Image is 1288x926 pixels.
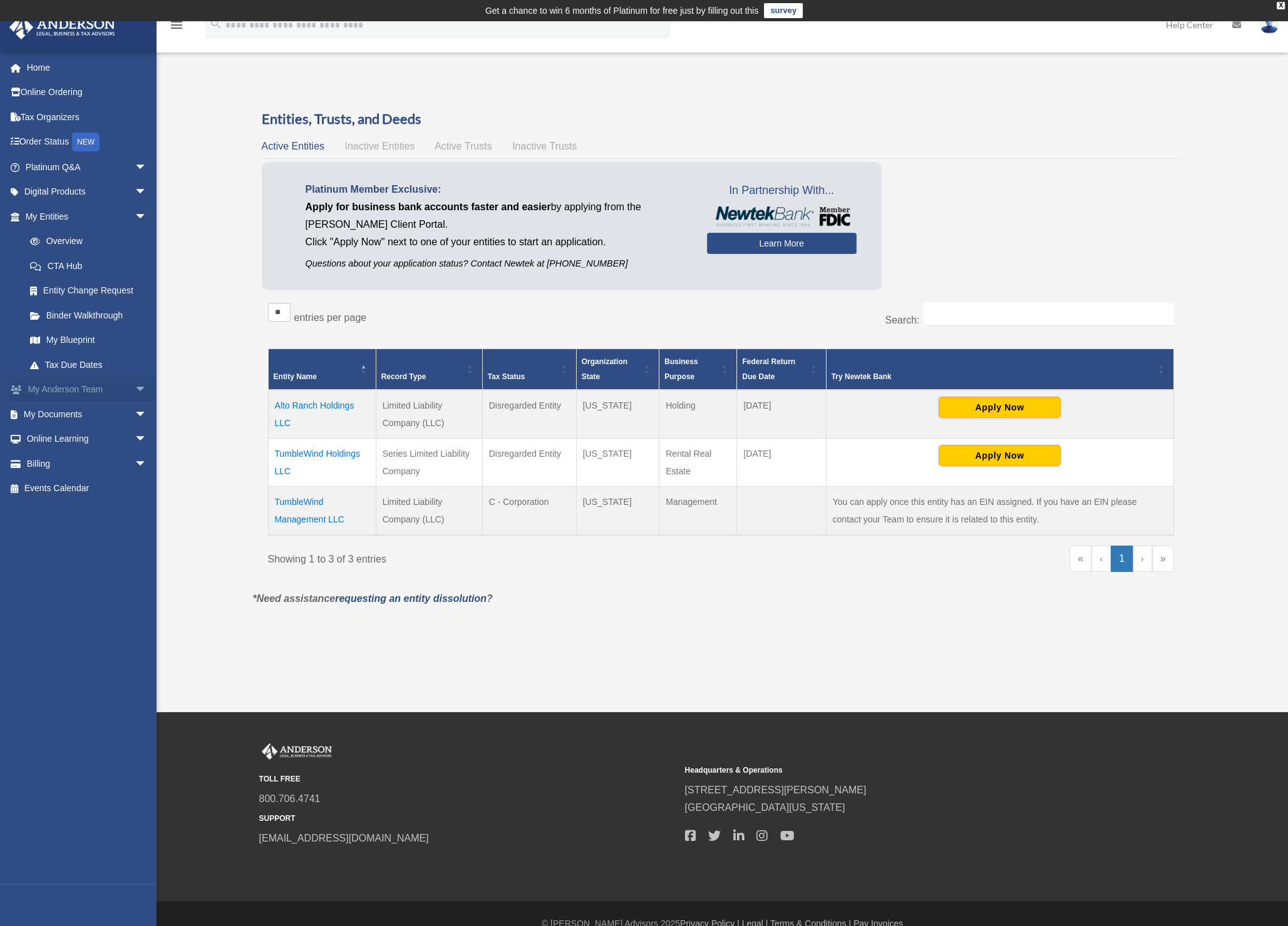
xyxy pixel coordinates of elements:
[135,180,160,205] span: arrow_drop_down
[135,377,160,403] span: arrow_drop_down
[268,390,376,439] td: Alto Ranch Holdings LLC
[9,204,160,229] a: My Entitiesarrow_drop_down
[482,349,576,390] th: Tax Status: Activate to sort
[659,487,737,536] td: Management
[9,377,166,402] a: My Anderson Teamarrow_drop_down
[9,80,166,105] a: Online Ordering
[9,130,166,155] a: Order StatusNEW
[376,390,482,439] td: Limited Liability Company (LLC)
[576,439,659,487] td: [US_STATE]
[1133,546,1152,572] a: Next
[737,390,826,439] td: [DATE]
[9,155,166,180] a: Platinum Q&Aarrow_drop_down
[135,427,160,452] span: arrow_drop_down
[306,181,688,198] p: Platinum Member Exclusive:
[344,141,415,151] span: Inactive Entities
[6,15,119,39] img: Anderson Advisors Platinum Portal
[713,206,850,226] img: NewtekBankLogoSM.png
[685,785,867,795] a: [STREET_ADDRESS][PERSON_NAME]
[9,476,166,501] a: Events Calendar
[9,55,166,80] a: Home
[482,487,576,536] td: C - Corporation
[685,802,845,813] a: [GEOGRAPHIC_DATA][US_STATE]
[826,349,1173,390] th: Try Newtek Bank : Activate to sort
[659,439,737,487] td: Rental Real Estate
[259,812,676,825] small: SUPPORT
[262,141,324,151] span: Active Entities
[169,18,184,33] i: menu
[306,256,688,272] p: Questions about your application status? Contact Newtek at [PHONE_NUMBER]
[9,104,166,130] a: Tax Organizers
[576,487,659,536] td: [US_STATE]
[1277,2,1285,9] div: close
[306,198,688,233] p: by applying from the [PERSON_NAME] Client Portal.
[268,439,376,487] td: TumbleWind Holdings LLC
[1091,546,1111,572] a: Previous
[576,390,659,439] td: [US_STATE]
[764,3,803,18] a: survey
[685,764,1102,777] small: Headquarters & Operations
[659,349,737,390] th: Business Purpose: Activate to sort
[737,349,826,390] th: Federal Return Due Date: Activate to sort
[664,357,698,381] span: Business Purpose
[306,233,688,251] p: Click "Apply Now" next to one of your entities to start an application.
[659,390,737,439] td: Holding
[335,593,487,604] a: requesting an entity dissolution
[376,439,482,487] td: Series Limited Liability Company
[259,773,676,786] small: TOLL FREE
[135,204,160,230] span: arrow_drop_down
[18,278,160,303] a: Entity Change Request
[1152,546,1174,572] a: Last
[18,253,160,278] a: CTA Hub
[18,328,160,353] a: My Blueprint
[18,229,153,254] a: Overview
[253,593,493,604] em: *Need assistance ?
[376,349,482,390] th: Record Type: Activate to sort
[1111,546,1133,572] a: 1
[832,369,1155,384] div: Try Newtek Bank
[9,180,166,205] a: Digital Productsarrow_drop_down
[9,427,166,452] a: Online Learningarrow_drop_down
[482,390,576,439] td: Disregarded Entity
[9,402,166,427] a: My Documentsarrow_drop_down
[9,451,166,476] a: Billingarrow_drop_down
[72,133,100,151] div: NEW
[274,372,317,381] span: Entity Name
[294,312,367,323] label: entries per page
[169,22,184,33] a: menu
[485,3,759,18] div: Get a chance to win 6 months of Platinum for free just by filling out this
[259,793,321,804] a: 800.706.4741
[488,372,525,381] span: Tax Status
[135,451,160,477] span: arrow_drop_down
[262,109,1180,129] h3: Entities, Trusts, and Deeds
[435,141,492,151] span: Active Trusts
[826,487,1173,536] td: You can apply once this entity has an EIN assigned. If you have an EIN please contact your Team t...
[939,445,1061,466] button: Apply Now
[885,315,919,325] label: Search:
[268,546,712,568] div: Showing 1 to 3 of 3 entries
[482,439,576,487] td: Disregarded Entity
[268,349,376,390] th: Entity Name: Activate to invert sorting
[376,487,482,536] td: Limited Liability Company (LLC)
[582,357,627,381] span: Organization State
[1260,16,1279,34] img: User Pic
[259,833,429,843] a: [EMAIL_ADDRESS][DOMAIN_NAME]
[135,402,160,427] span: arrow_drop_down
[268,487,376,536] td: TumbleWind Management LLC
[135,155,160,180] span: arrow_drop_down
[381,372,426,381] span: Record Type
[18,352,160,377] a: Tax Due Dates
[707,181,857,201] span: In Partnership With...
[707,233,857,254] a: Learn More
[512,141,577,151] span: Inactive Trusts
[742,357,795,381] span: Federal Return Due Date
[18,303,160,328] a: Binder Walkthrough
[737,439,826,487] td: [DATE]
[576,349,659,390] th: Organization State: Activate to sort
[306,201,551,212] span: Apply for business bank accounts faster and easier
[259,743,334,760] img: Anderson Advisors Platinum Portal
[939,397,1061,418] button: Apply Now
[209,17,223,31] i: search
[1069,546,1091,572] a: First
